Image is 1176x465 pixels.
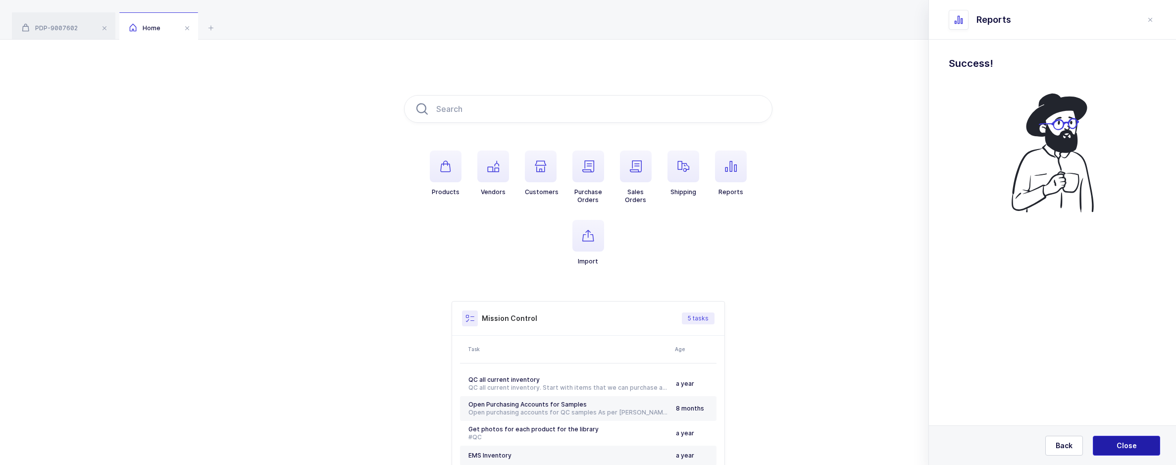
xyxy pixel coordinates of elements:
span: PDP-9007602 [22,24,78,32]
div: Age [675,345,714,353]
span: 5 tasks [688,314,709,322]
div: QC all current inventory. Start with items that we can purchase a sample from Schein. #[GEOGRAPHI... [468,384,668,392]
span: QC all current inventory [468,376,540,383]
span: a year [676,380,694,387]
span: Reports [976,14,1011,26]
button: SalesOrders [620,151,652,204]
button: Reports [715,151,747,196]
span: Open Purchasing Accounts for Samples [468,401,587,408]
span: 8 months [676,405,704,412]
button: Products [430,151,461,196]
button: PurchaseOrders [572,151,604,204]
button: Import [572,220,604,265]
div: #QC [468,433,668,441]
input: Search [404,95,772,123]
span: a year [676,429,694,437]
button: Customers [525,151,559,196]
span: a year [676,452,694,459]
div: Task [468,345,669,353]
span: Home [129,24,160,32]
h1: Success! [949,55,1156,71]
span: Get photos for each product for the library [468,425,599,433]
span: Back [1056,441,1073,451]
button: Vendors [477,151,509,196]
div: Open purchasing accounts for QC samples As per [PERSON_NAME], we had an account with [PERSON_NAME... [468,409,668,416]
button: Shipping [667,151,699,196]
button: Close [1093,436,1160,456]
img: coffee.svg [997,87,1108,218]
button: close drawer [1144,14,1156,26]
span: Close [1117,441,1137,451]
button: Back [1045,436,1083,456]
h3: Mission Control [482,313,537,323]
span: EMS Inventory [468,452,511,459]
